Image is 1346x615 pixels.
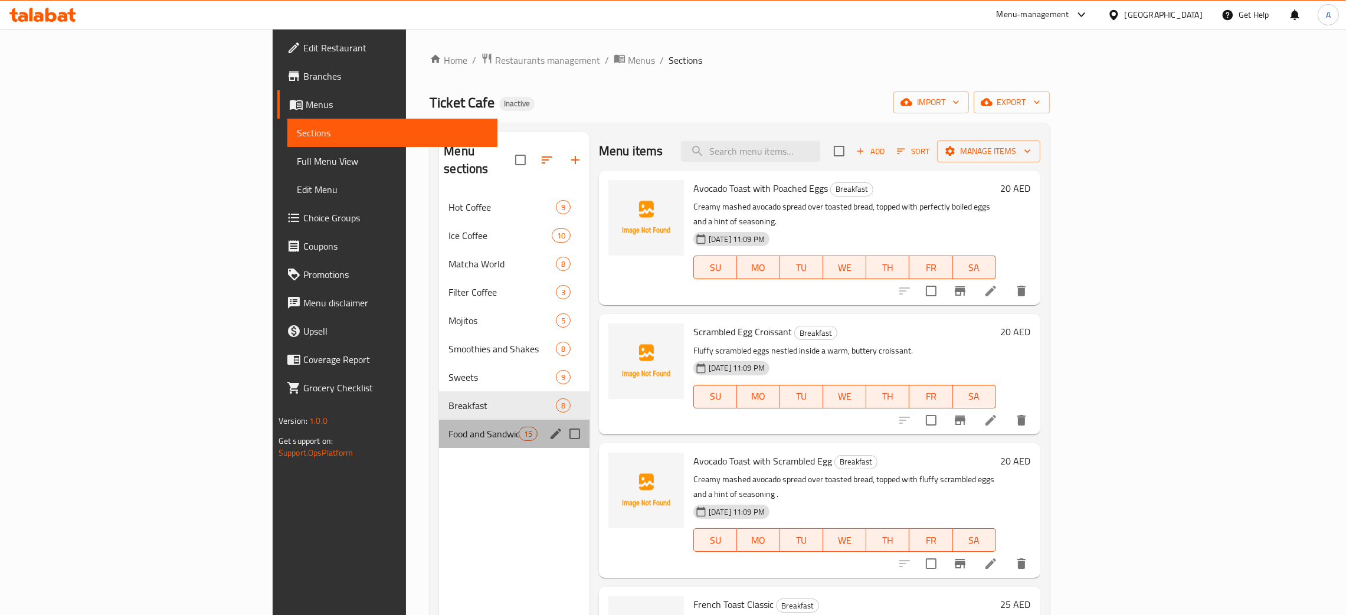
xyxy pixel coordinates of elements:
p: Creamy mashed avocado spread over toasted bread, topped with fluffy scrambled eggs and a hint of ... [693,472,996,502]
a: Menus [614,53,655,68]
span: [DATE] 11:09 PM [704,234,769,245]
p: Creamy mashed avocado spread over toasted bread, topped with perfectly boiled eggs and a hint of ... [693,199,996,229]
a: Coupons [277,232,497,260]
span: 8 [556,400,570,411]
span: Manage items [947,144,1031,159]
a: Restaurants management [481,53,600,68]
span: TH [871,259,905,276]
span: Grocery Checklist [303,381,488,395]
span: Get support on: [279,433,333,449]
button: Add [852,142,889,161]
button: delete [1007,549,1036,578]
span: SU [699,388,732,405]
div: items [556,200,571,214]
button: SU [693,528,737,552]
div: Inactive [499,97,535,111]
button: FR [909,256,952,279]
span: Upsell [303,324,488,338]
div: Sweets [448,370,555,384]
input: search [681,141,820,162]
span: Breakfast [448,398,555,413]
button: FR [909,528,952,552]
span: SU [699,259,732,276]
a: Upsell [277,317,497,345]
button: TH [866,385,909,408]
div: items [519,427,538,441]
span: TH [871,532,905,549]
span: TU [785,532,818,549]
span: WE [828,532,862,549]
a: Edit menu item [984,557,998,571]
span: Coupons [303,239,488,253]
span: Promotions [303,267,488,282]
span: FR [914,388,948,405]
a: Edit Menu [287,175,497,204]
img: Avocado Toast with Scrambled Egg [608,453,684,528]
span: 9 [556,372,570,383]
button: TU [780,385,823,408]
button: SA [953,385,996,408]
span: SA [958,259,991,276]
span: import [903,95,959,110]
span: Select all sections [508,148,533,172]
span: 8 [556,344,570,355]
a: Edit Restaurant [277,34,497,62]
a: Choice Groups [277,204,497,232]
span: Select section [827,139,852,163]
span: Full Menu View [297,154,488,168]
span: Avocado Toast with Poached Eggs [693,179,828,197]
span: Smoothies and Shakes [448,342,555,356]
span: 1.0.0 [310,413,328,428]
div: Food and Sandwiches15edit [439,420,590,448]
span: Sort items [889,142,937,161]
div: Breakfast [830,182,873,197]
div: items [552,228,571,243]
span: Breakfast [795,326,837,340]
button: MO [737,256,780,279]
span: WE [828,388,862,405]
span: Menu disclaimer [303,296,488,310]
span: Branches [303,69,488,83]
span: 15 [519,428,537,440]
span: Breakfast [835,455,877,469]
button: Sort [894,142,932,161]
span: A [1326,8,1331,21]
div: items [556,342,571,356]
span: Choice Groups [303,211,488,225]
span: Edit Menu [297,182,488,197]
span: SA [958,388,991,405]
span: Hot Coffee [448,200,555,214]
div: Ice Coffee10 [439,221,590,250]
span: export [983,95,1040,110]
span: Mojitos [448,313,555,328]
a: Branches [277,62,497,90]
h6: 20 AED [1001,453,1031,469]
span: WE [828,259,862,276]
button: MO [737,385,780,408]
a: Full Menu View [287,147,497,175]
span: Food and Sandwiches [448,427,518,441]
span: SA [958,532,991,549]
a: Edit menu item [984,284,998,298]
span: 3 [556,287,570,298]
div: [GEOGRAPHIC_DATA] [1125,8,1203,21]
span: Restaurants management [495,53,600,67]
div: Filter Coffee3 [439,278,590,306]
span: Menus [306,97,488,112]
span: MO [742,259,775,276]
nav: Menu sections [439,188,590,453]
span: Coverage Report [303,352,488,367]
img: Scrambled Egg Croissant [608,323,684,399]
button: TU [780,256,823,279]
button: FR [909,385,952,408]
button: delete [1007,277,1036,305]
button: export [974,91,1050,113]
span: FR [914,532,948,549]
div: Filter Coffee [448,285,555,299]
button: WE [823,385,866,408]
div: Matcha World8 [439,250,590,278]
span: French Toast Classic [693,596,774,613]
span: Matcha World [448,257,555,271]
